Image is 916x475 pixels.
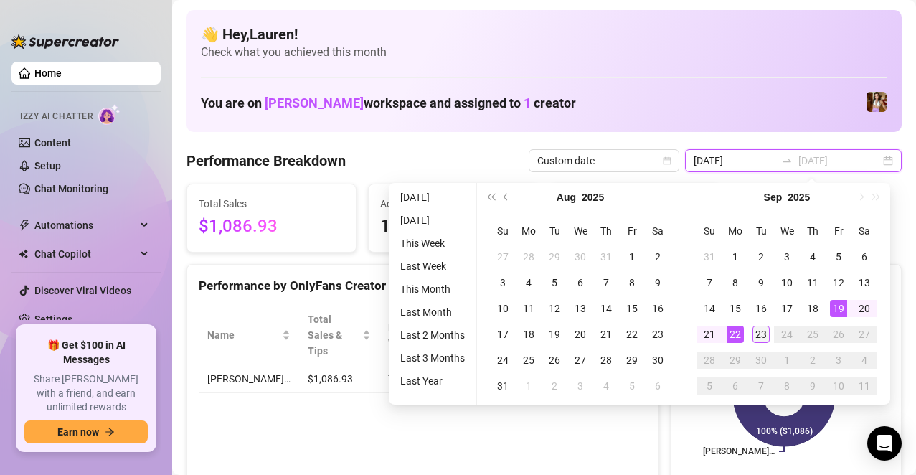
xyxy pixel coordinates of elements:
[830,352,847,369] div: 3
[494,377,511,395] div: 31
[395,258,471,275] li: Last Week
[856,352,873,369] div: 4
[800,373,826,399] td: 2025-10-09
[572,326,589,343] div: 20
[752,248,770,265] div: 2
[516,347,542,373] td: 2025-08-25
[649,352,666,369] div: 30
[494,352,511,369] div: 24
[299,365,379,393] td: $1,086.93
[207,327,279,343] span: Name
[804,352,821,369] div: 2
[748,244,774,270] td: 2025-09-02
[546,352,563,369] div: 26
[380,196,526,212] span: Active Chats
[34,285,131,296] a: Discover Viral Videos
[752,352,770,369] div: 30
[748,270,774,296] td: 2025-09-09
[867,92,887,112] img: Elena
[395,326,471,344] li: Last 2 Months
[752,326,770,343] div: 23
[778,248,795,265] div: 3
[856,274,873,291] div: 13
[778,377,795,395] div: 8
[727,248,744,265] div: 1
[701,326,718,343] div: 21
[701,352,718,369] div: 28
[701,377,718,395] div: 5
[645,244,671,270] td: 2025-08-02
[856,300,873,317] div: 20
[781,155,793,166] span: swap-right
[395,281,471,298] li: This Month
[34,160,61,171] a: Setup
[619,244,645,270] td: 2025-08-01
[778,326,795,343] div: 24
[722,218,748,244] th: Mo
[483,183,499,212] button: Last year (Control + left)
[593,218,619,244] th: Th
[20,110,93,123] span: Izzy AI Chatter
[830,300,847,317] div: 19
[542,244,567,270] td: 2025-07-29
[722,296,748,321] td: 2025-09-15
[11,34,119,49] img: logo-BBDzfeDw.svg
[623,352,641,369] div: 29
[34,314,72,325] a: Settings
[567,218,593,244] th: We
[542,347,567,373] td: 2025-08-26
[800,244,826,270] td: 2025-09-04
[199,276,647,296] div: Performance by OnlyFans Creator
[598,377,615,395] div: 4
[490,321,516,347] td: 2025-08-17
[701,274,718,291] div: 7
[851,244,877,270] td: 2025-09-06
[798,153,880,169] input: End date
[516,373,542,399] td: 2025-09-01
[490,270,516,296] td: 2025-08-03
[645,218,671,244] th: Sa
[748,218,774,244] th: Tu
[542,270,567,296] td: 2025-08-05
[856,248,873,265] div: 6
[567,244,593,270] td: 2025-07-30
[567,321,593,347] td: 2025-08-20
[697,321,722,347] td: 2025-09-21
[199,213,344,240] span: $1,086.93
[645,347,671,373] td: 2025-08-30
[774,296,800,321] td: 2025-09-17
[520,248,537,265] div: 28
[697,347,722,373] td: 2025-09-28
[98,104,121,125] img: AI Chatter
[826,321,851,347] td: 2025-09-26
[800,321,826,347] td: 2025-09-25
[727,352,744,369] div: 29
[395,304,471,321] li: Last Month
[34,183,108,194] a: Chat Monitoring
[299,306,379,365] th: Total Sales & Tips
[752,300,770,317] div: 16
[804,248,821,265] div: 4
[593,296,619,321] td: 2025-08-14
[199,196,344,212] span: Total Sales
[593,347,619,373] td: 2025-08-28
[727,300,744,317] div: 15
[199,306,299,365] th: Name
[201,95,576,111] h1: You are on workspace and assigned to creator
[490,373,516,399] td: 2025-08-31
[867,426,902,461] div: Open Intercom Messenger
[494,300,511,317] div: 10
[663,156,671,165] span: calendar
[701,248,718,265] div: 31
[19,249,28,259] img: Chat Copilot
[557,183,576,212] button: Choose a month
[598,274,615,291] div: 7
[752,274,770,291] div: 9
[105,427,115,437] span: arrow-right
[697,373,722,399] td: 2025-10-05
[34,214,136,237] span: Automations
[804,300,821,317] div: 18
[546,248,563,265] div: 29
[804,326,821,343] div: 25
[727,274,744,291] div: 8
